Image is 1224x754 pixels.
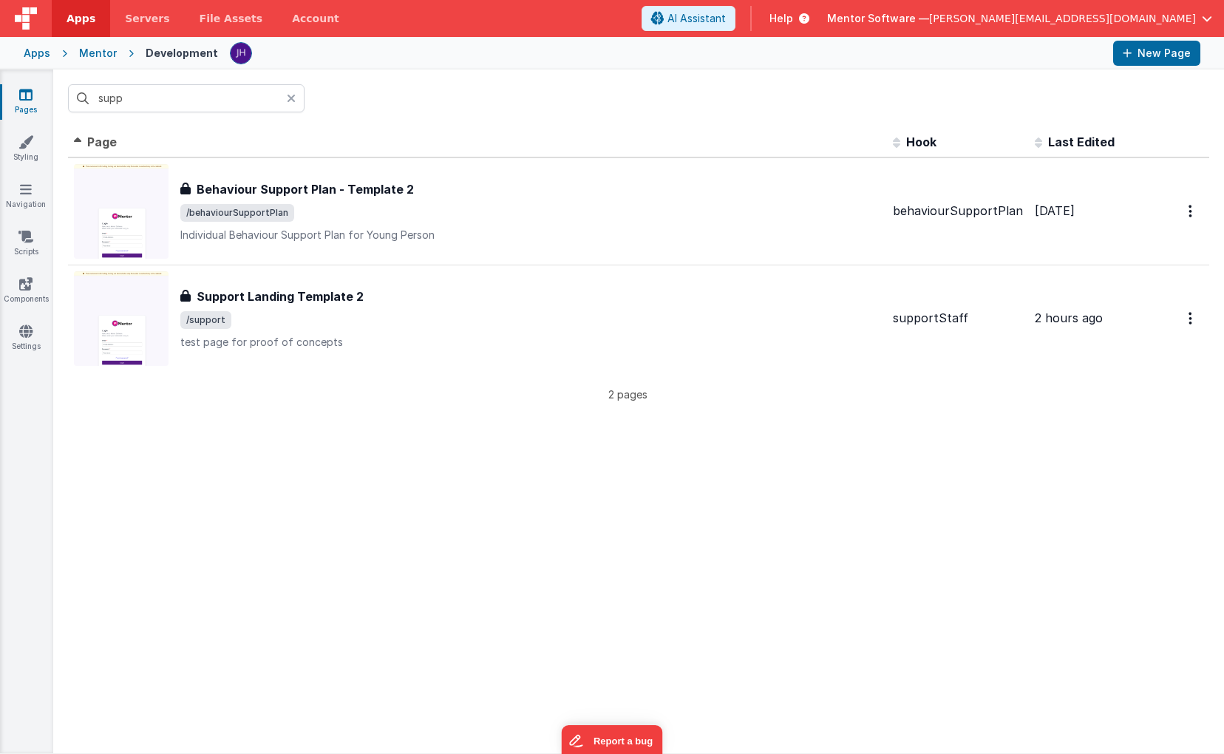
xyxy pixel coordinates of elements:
[197,288,364,305] h3: Support Landing Template 2
[180,335,881,350] p: test page for proof of concepts
[893,203,1023,220] div: behaviourSupportPlan
[87,135,117,149] span: Page
[1048,135,1115,149] span: Last Edited
[1180,196,1203,226] button: Options
[1035,310,1103,325] span: 2 hours ago
[125,11,169,26] span: Servers
[79,46,117,61] div: Mentor
[906,135,936,149] span: Hook
[68,84,305,112] input: Search pages, id's ...
[180,311,231,329] span: /support
[67,11,95,26] span: Apps
[1113,41,1200,66] button: New Page
[642,6,735,31] button: AI Assistant
[180,204,294,222] span: /behaviourSupportPlan
[827,11,929,26] span: Mentor Software —
[827,11,1212,26] button: Mentor Software — [PERSON_NAME][EMAIL_ADDRESS][DOMAIN_NAME]
[893,310,1023,327] div: supportStaff
[180,228,881,242] p: Individual Behaviour Support Plan for Young Person
[1035,203,1075,218] span: [DATE]
[197,180,414,198] h3: Behaviour Support Plan - Template 2
[769,11,793,26] span: Help
[929,11,1196,26] span: [PERSON_NAME][EMAIL_ADDRESS][DOMAIN_NAME]
[200,11,263,26] span: File Assets
[24,46,50,61] div: Apps
[667,11,726,26] span: AI Assistant
[68,387,1187,402] p: 2 pages
[1180,303,1203,333] button: Options
[146,46,218,61] div: Development
[231,43,251,64] img: c2badad8aad3a9dfc60afe8632b41ba8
